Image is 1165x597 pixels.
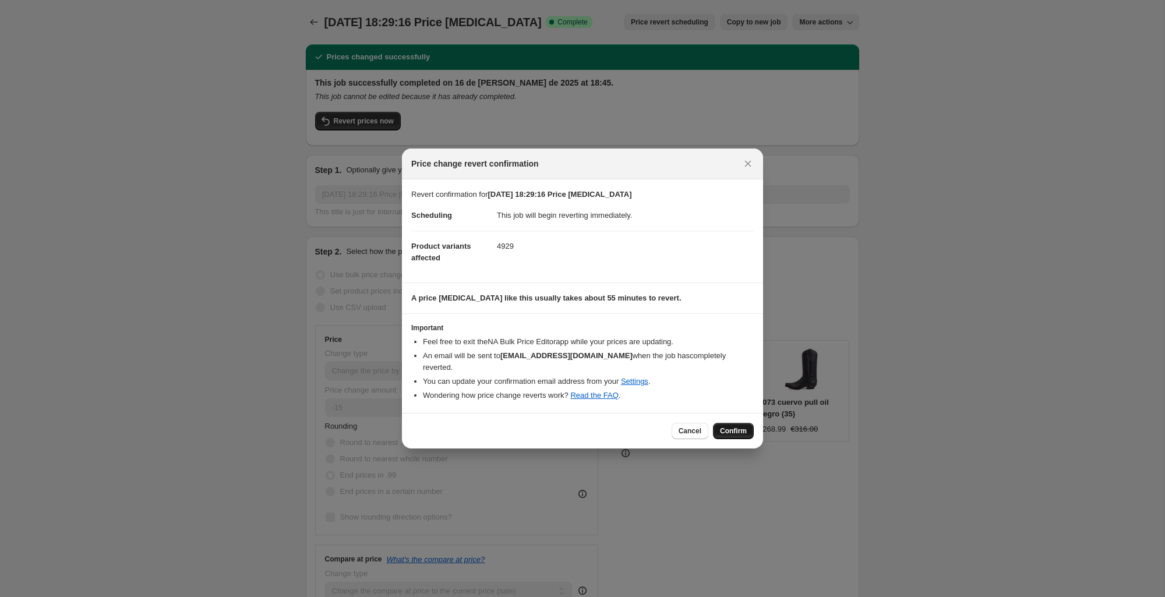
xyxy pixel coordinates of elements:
span: Scheduling [411,211,452,220]
button: Confirm [713,423,754,439]
dd: 4929 [497,231,754,262]
h3: Important [411,323,754,333]
button: Cancel [672,423,708,439]
p: Revert confirmation for [411,189,754,200]
b: A price [MEDICAL_DATA] like this usually takes about 55 minutes to revert. [411,294,682,302]
li: An email will be sent to when the job has completely reverted . [423,350,754,373]
li: Wondering how price change reverts work? . [423,390,754,401]
li: Feel free to exit the NA Bulk Price Editor app while your prices are updating. [423,336,754,348]
b: [DATE] 18:29:16 Price [MEDICAL_DATA] [488,190,632,199]
b: [EMAIL_ADDRESS][DOMAIN_NAME] [500,351,633,360]
dd: This job will begin reverting immediately. [497,200,754,231]
span: Confirm [720,426,747,436]
a: Read the FAQ [570,391,618,400]
span: Cancel [679,426,701,436]
span: Product variants affected [411,242,471,262]
button: Close [740,156,756,172]
span: Price change revert confirmation [411,158,539,169]
a: Settings [621,377,648,386]
li: You can update your confirmation email address from your . [423,376,754,387]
